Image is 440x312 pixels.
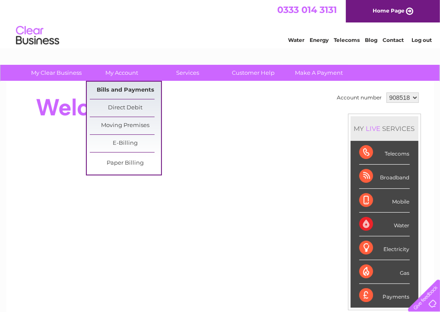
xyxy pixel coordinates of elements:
[283,65,355,81] a: Make A Payment
[90,155,161,172] a: Paper Billing
[218,65,289,81] a: Customer Help
[359,260,410,284] div: Gas
[86,65,158,81] a: My Account
[359,236,410,260] div: Electricity
[334,37,360,43] a: Telecoms
[90,135,161,152] a: E-Billing
[90,117,161,134] a: Moving Premises
[412,37,432,43] a: Log out
[364,124,383,133] div: LIVE
[351,116,418,141] div: MY SERVICES
[383,37,404,43] a: Contact
[277,4,337,15] a: 0333 014 3131
[152,65,223,81] a: Services
[365,37,377,43] a: Blog
[90,99,161,117] a: Direct Debit
[359,213,410,236] div: Water
[16,5,424,42] div: Clear Business is a trading name of Verastar Limited (registered in [GEOGRAPHIC_DATA] No. 3667643...
[310,37,329,43] a: Energy
[359,189,410,213] div: Mobile
[90,82,161,99] a: Bills and Payments
[335,90,384,105] td: Account number
[359,141,410,165] div: Telecoms
[359,165,410,188] div: Broadband
[288,37,304,43] a: Water
[21,65,92,81] a: My Clear Business
[16,22,60,49] img: logo.png
[359,284,410,307] div: Payments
